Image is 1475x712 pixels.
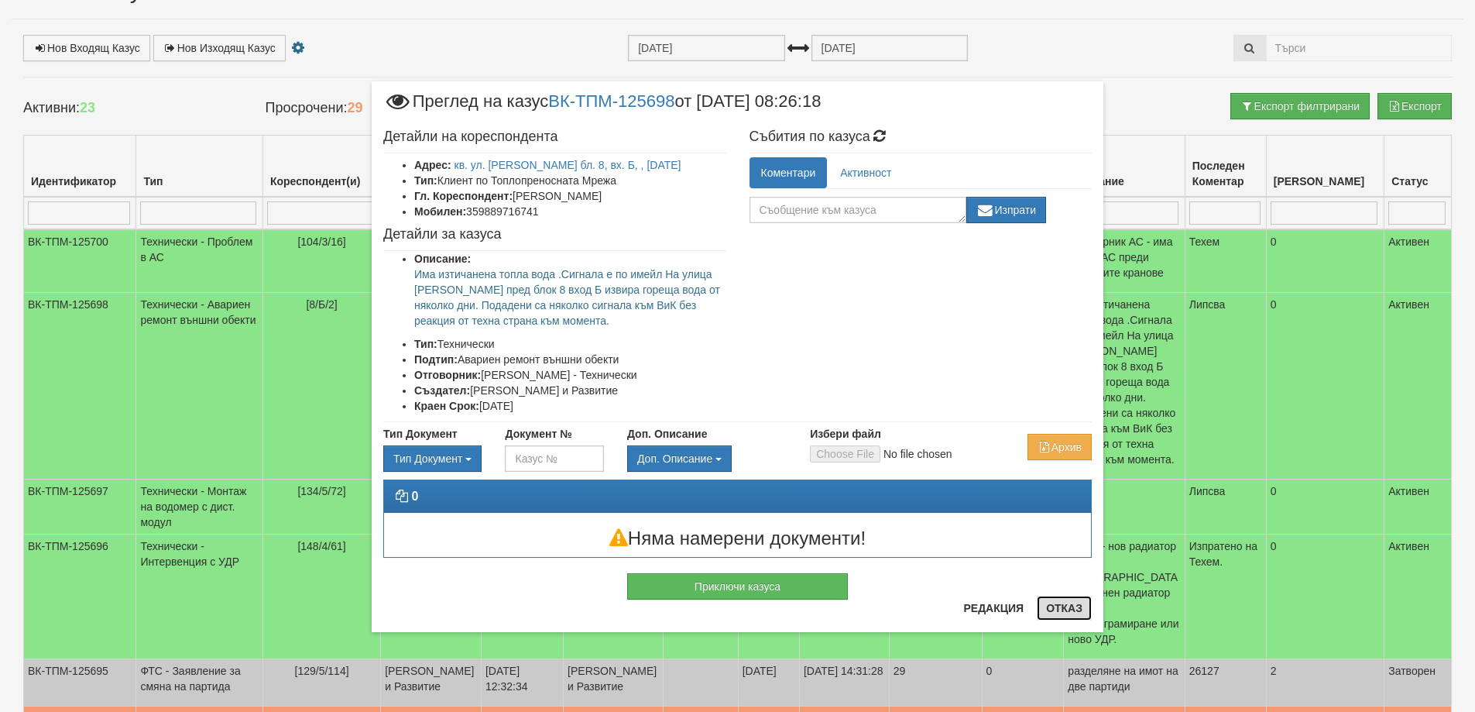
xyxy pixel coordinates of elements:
[627,426,707,442] label: Доп. Описание
[627,573,848,600] button: Приключи казуса
[627,445,787,472] div: Двоен клик, за изчистване на избраната стойност.
[383,93,821,122] span: Преглед на казус от [DATE] 08:26:18
[750,157,828,188] a: Коментари
[505,426,571,442] label: Документ №
[414,400,479,412] b: Краен Срок:
[414,188,726,204] li: [PERSON_NAME]
[455,159,681,171] a: кв. ул. [PERSON_NAME] бл. 8, вх. Б, , [DATE]
[810,426,881,442] label: Избери файл
[414,173,726,188] li: Клиент по Топлопреносната Мрежа
[383,129,726,145] h4: Детайли на кореспондента
[383,445,482,472] button: Тип Документ
[393,452,462,465] span: Тип Документ
[383,227,726,242] h4: Детайли за казуса
[548,91,674,111] a: ВК-ТПМ-125698
[414,352,726,367] li: Авариен ремонт външни обекти
[384,528,1091,549] h3: Няма намерени документи!
[414,204,726,219] li: 359889716741
[750,129,1093,145] h4: Събития по казуса
[414,383,726,398] li: [PERSON_NAME] и Развитие
[954,596,1033,621] button: Редакция
[414,367,726,383] li: [PERSON_NAME] - Технически
[627,445,732,472] button: Доп. Описание
[1027,434,1092,460] button: Архив
[414,369,481,381] b: Отговорник:
[414,174,437,187] b: Тип:
[414,253,471,265] b: Описание:
[414,398,726,414] li: [DATE]
[414,338,437,350] b: Тип:
[414,384,470,397] b: Създател:
[414,353,458,366] b: Подтип:
[383,426,458,442] label: Тип Документ
[966,197,1047,223] button: Изпрати
[414,159,451,171] b: Адрес:
[383,445,482,472] div: Двоен клик, за изчистване на избраната стойност.
[637,452,712,465] span: Доп. Описание
[414,190,513,202] b: Гл. Кореспондент:
[505,445,603,472] input: Казус №
[411,490,418,503] strong: 0
[414,267,726,328] p: Има изтичанена топла вода .Сигнала е по имейл На улица [PERSON_NAME] пред блок 8 вход Б извира го...
[1037,596,1092,621] button: Отказ
[828,157,903,188] a: Активност
[414,205,466,218] b: Мобилен:
[414,336,726,352] li: Технически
